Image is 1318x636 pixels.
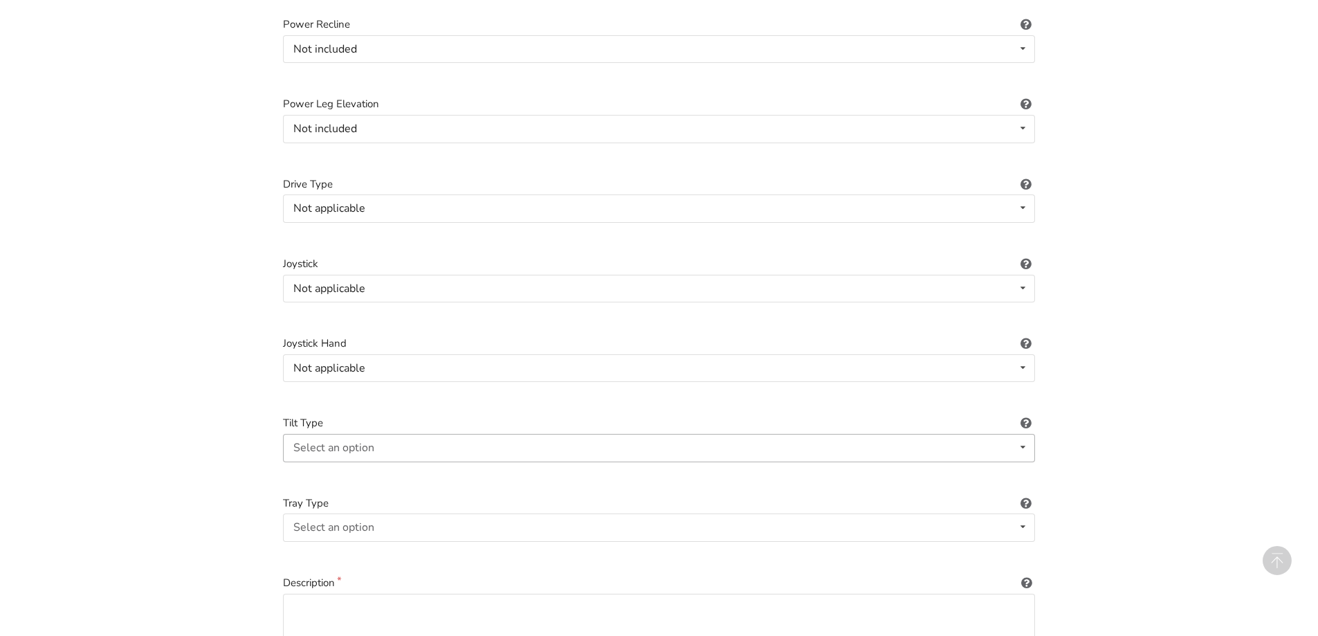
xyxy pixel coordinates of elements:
label: Power Leg Elevation [283,96,1035,112]
div: Not included [293,44,357,55]
label: Tilt Type [283,415,1035,431]
div: Not included [293,123,357,134]
div: Not applicable [293,283,365,294]
div: Not applicable [293,363,365,374]
label: Power Recline [283,17,1035,33]
div: Not applicable [293,203,365,214]
div: Select an option [293,522,374,533]
label: Drive Type [283,176,1035,192]
label: Tray Type [283,496,1035,511]
label: Joystick Hand [283,336,1035,352]
div: Select an option [293,442,374,453]
label: Joystick [283,256,1035,272]
label: Description [283,575,1035,591]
